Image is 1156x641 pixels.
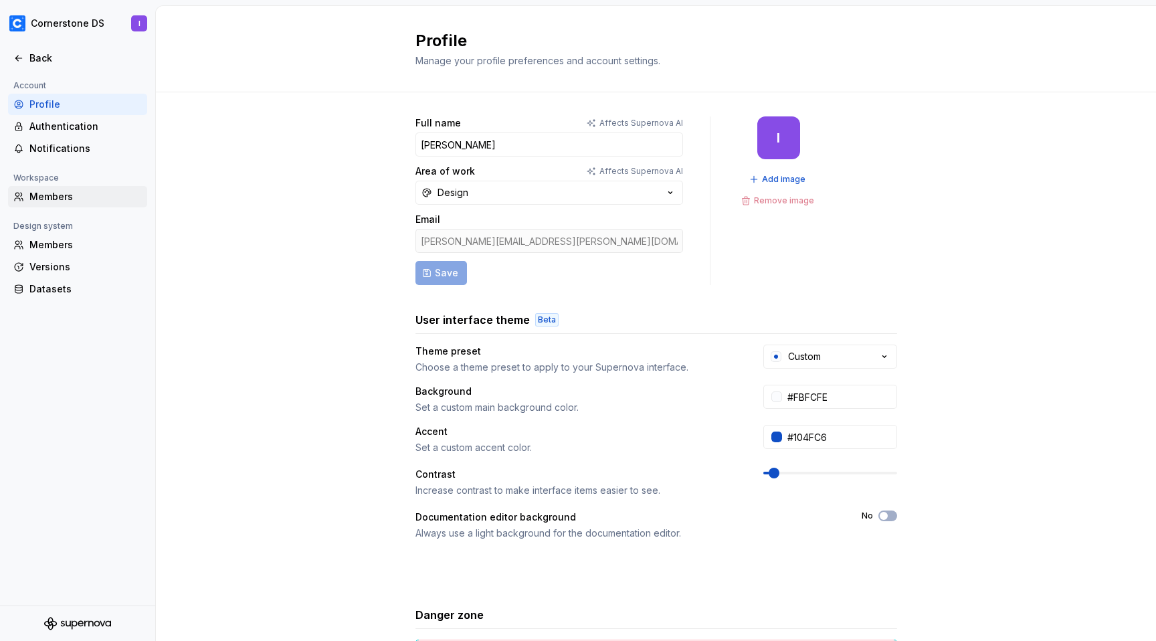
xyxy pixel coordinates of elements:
div: Set a custom main background color. [415,401,739,414]
div: Always use a light background for the documentation editor. [415,527,838,540]
p: Affects Supernova AI [599,166,683,177]
div: Design [438,186,468,199]
div: Notifications [29,142,142,155]
div: Beta [535,313,559,327]
svg: Supernova Logo [44,617,111,630]
button: Custom [763,345,897,369]
span: Add image [762,174,805,185]
label: Full name [415,116,461,130]
div: Workspace [8,170,64,186]
div: Profile [29,98,142,111]
div: Set a custom accent color. [415,441,739,454]
div: Accent [415,425,448,438]
div: Back [29,52,142,65]
div: Authentication [29,120,142,133]
div: I [138,18,140,29]
a: Profile [8,94,147,115]
div: Choose a theme preset to apply to your Supernova interface. [415,361,739,374]
a: Members [8,234,147,256]
div: Design system [8,218,78,234]
a: Members [8,186,147,207]
div: Members [29,190,142,203]
div: Account [8,78,52,94]
input: #104FC6 [782,425,897,449]
div: I [777,132,780,143]
img: c3019341-c077-43c8-8ea9-c5cf61c45a31.png [9,15,25,31]
div: Theme preset [415,345,481,358]
a: Back [8,48,147,69]
div: Documentation editor background [415,511,576,524]
label: No [862,511,873,521]
a: Notifications [8,138,147,159]
input: #FFFFFF [782,385,897,409]
button: Cornerstone DSI [3,9,153,38]
div: Members [29,238,142,252]
div: Versions [29,260,142,274]
p: Affects Supernova AI [599,118,683,128]
button: Add image [745,170,811,189]
div: Background [415,385,472,398]
div: Cornerstone DS [31,17,104,30]
h3: User interface theme [415,312,530,328]
h2: Profile [415,30,881,52]
div: Datasets [29,282,142,296]
a: Authentication [8,116,147,137]
a: Datasets [8,278,147,300]
div: Contrast [415,468,456,481]
label: Area of work [415,165,475,178]
a: Versions [8,256,147,278]
span: Manage your profile preferences and account settings. [415,55,660,66]
div: Custom [788,350,821,363]
div: Increase contrast to make interface items easier to see. [415,484,739,497]
label: Email [415,213,440,226]
h3: Danger zone [415,607,484,623]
